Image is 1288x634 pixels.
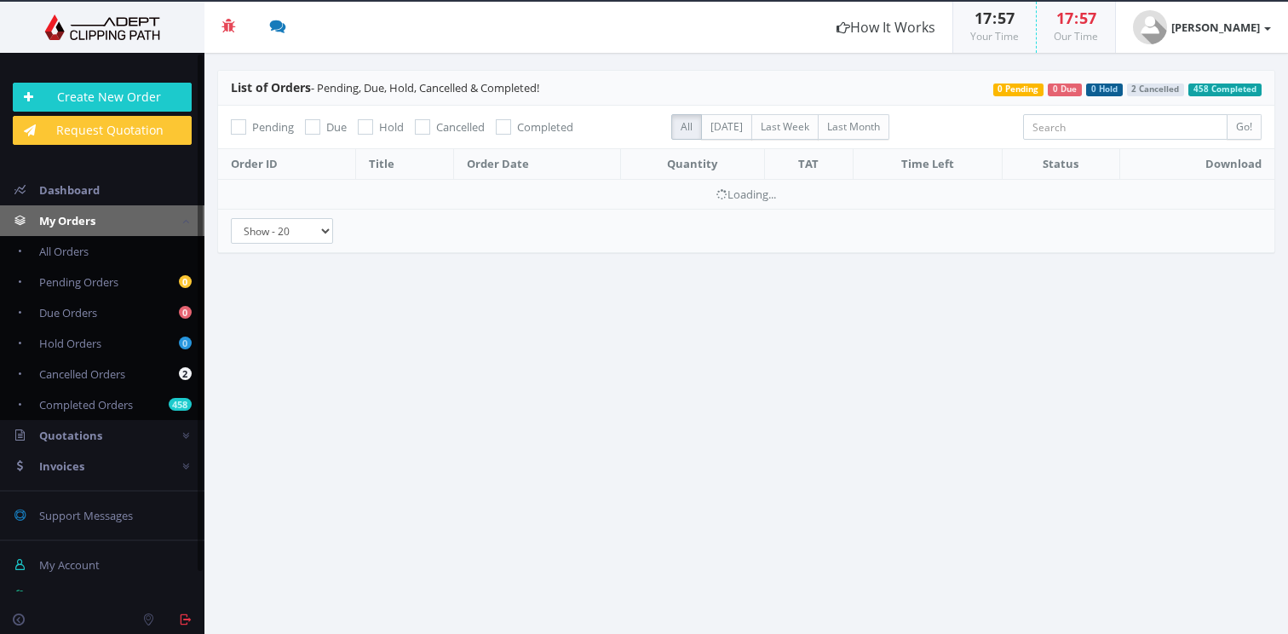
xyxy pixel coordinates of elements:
span: List of Orders [231,79,311,95]
b: 458 [169,398,192,411]
a: Request Quotation [13,116,192,145]
span: Quantity [667,156,717,171]
span: Manage Team [39,588,111,603]
th: Status [1003,149,1120,180]
input: Go! [1227,114,1262,140]
th: Title [355,149,453,180]
label: [DATE] [701,114,752,140]
span: 0 Hold [1086,84,1123,96]
strong: [PERSON_NAME] [1171,20,1260,35]
span: Pending Orders [39,274,118,290]
span: Due Orders [39,305,97,320]
span: Cancelled [436,119,485,135]
th: Order Date [453,149,620,180]
th: Time Left [853,149,1002,180]
span: My Account [39,557,100,573]
b: 0 [179,337,192,349]
img: Adept Graphics [13,14,192,40]
th: Order ID [218,149,355,180]
span: Completed Orders [39,397,133,412]
label: Last Month [818,114,889,140]
span: : [1073,8,1079,28]
span: 0 Pending [993,84,1044,96]
span: Support Messages [39,508,133,523]
span: All Orders [39,244,89,259]
span: 57 [998,8,1015,28]
span: 17 [1056,8,1073,28]
span: 57 [1079,8,1096,28]
a: How It Works [819,2,952,53]
small: Your Time [970,29,1019,43]
span: Pending [252,119,294,135]
span: Quotations [39,428,102,443]
span: 17 [975,8,992,28]
label: All [671,114,702,140]
span: 2 Cancelled [1127,84,1185,96]
label: Last Week [751,114,819,140]
img: user_default.jpg [1133,10,1167,44]
span: Invoices [39,458,84,474]
input: Search [1023,114,1228,140]
span: Hold [379,119,404,135]
span: : [992,8,998,28]
span: - Pending, Due, Hold, Cancelled & Completed! [231,80,539,95]
small: Our Time [1054,29,1098,43]
b: 2 [179,367,192,380]
span: My Orders [39,213,95,228]
a: [PERSON_NAME] [1116,2,1288,53]
td: Loading... [218,179,1274,209]
b: 0 [179,275,192,288]
span: 458 Completed [1188,84,1262,96]
span: Due [326,119,347,135]
th: TAT [765,149,854,180]
span: Hold Orders [39,336,101,351]
span: Dashboard [39,182,100,198]
b: 0 [179,306,192,319]
span: Cancelled Orders [39,366,125,382]
a: Create New Order [13,83,192,112]
span: Completed [517,119,573,135]
th: Download [1119,149,1274,180]
span: 0 Due [1048,84,1082,96]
